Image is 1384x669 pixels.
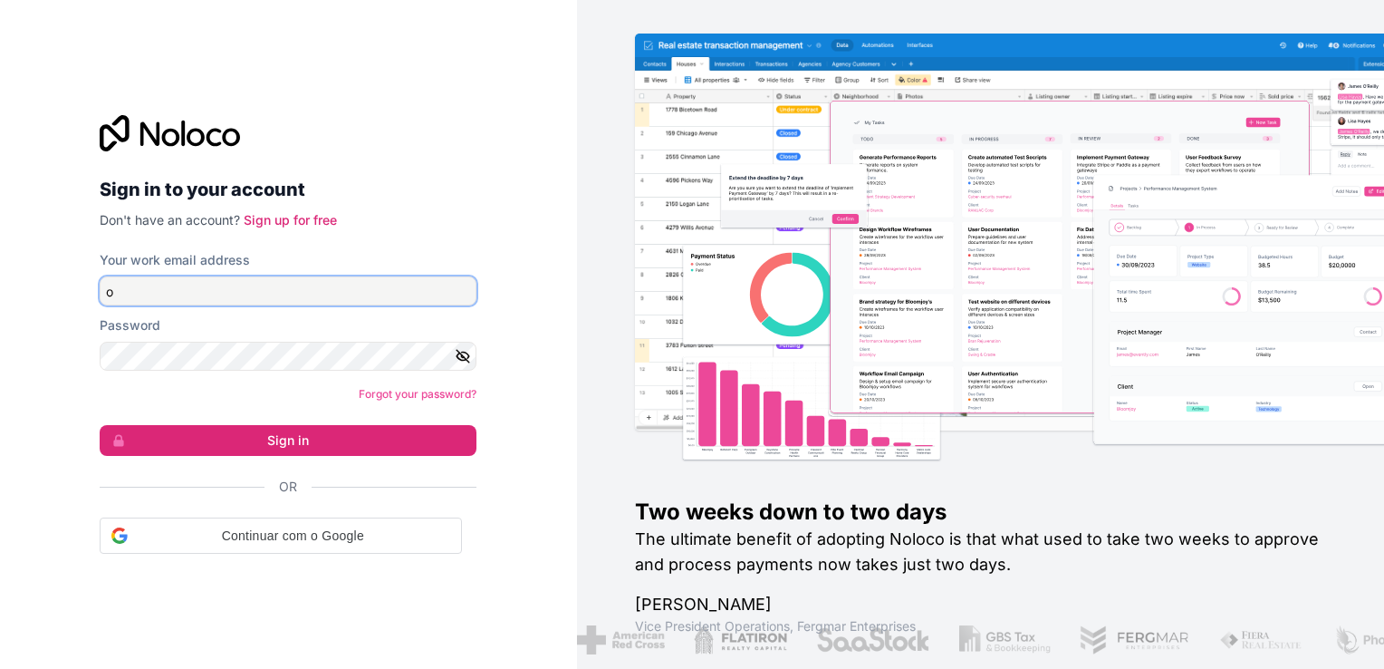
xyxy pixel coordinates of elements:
[100,251,250,269] label: Your work email address
[100,425,476,456] button: Sign in
[244,212,337,228] a: Sign up for free
[812,625,926,654] img: /assets/saastock-C6Zbiodz.png
[1215,625,1300,654] img: /assets/fiera-fwj2N5v4.png
[572,625,660,654] img: /assets/american-red-cross-BAupjrZR.png
[135,527,450,546] span: Continuar com o Google
[635,617,1326,635] h1: Vice President Operations , Fergmar Enterprises
[100,316,160,334] label: Password
[635,592,1326,617] h1: [PERSON_NAME]
[100,173,476,206] h2: Sign in to your account
[100,518,462,554] div: Continuar com o Google
[100,212,240,228] span: Don't have an account?
[100,276,476,305] input: Email address
[955,625,1047,654] img: /assets/gbstax-C-GtDUiK.png
[1075,625,1186,654] img: /assets/fergmar-CudnrXN5.png
[635,498,1326,527] h1: Two weeks down to two days
[689,625,783,654] img: /assets/flatiron-C8eUkumj.png
[279,478,297,496] span: Or
[359,387,476,401] a: Forgot your password?
[635,527,1326,577] h2: The ultimate benefit of adopting Noloco is that what used to take two weeks to approve and proces...
[100,342,476,371] input: Password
